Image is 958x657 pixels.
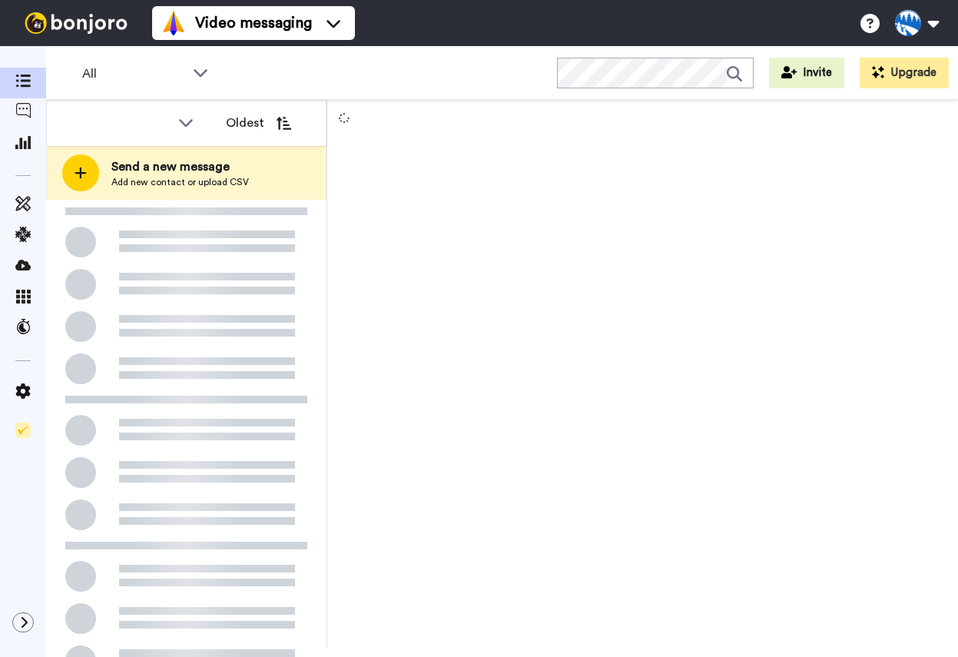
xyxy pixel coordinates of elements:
[82,65,185,83] span: All
[195,12,312,34] span: Video messaging
[111,176,249,188] span: Add new contact or upload CSV
[111,158,249,176] span: Send a new message
[860,58,949,88] button: Upgrade
[214,108,303,138] button: Oldest
[15,423,31,438] img: Checklist.svg
[18,12,134,34] img: bj-logo-header-white.svg
[769,58,844,88] button: Invite
[161,11,186,35] img: vm-color.svg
